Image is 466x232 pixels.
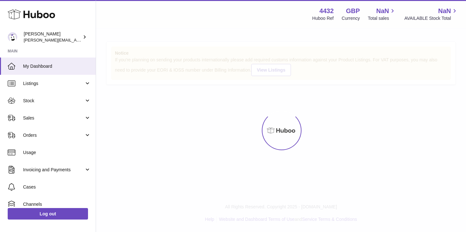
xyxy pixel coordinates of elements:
div: Huboo Ref [312,15,334,21]
a: NaN Total sales [368,7,396,21]
span: My Dashboard [23,63,91,69]
span: Invoicing and Payments [23,167,84,173]
span: Total sales [368,15,396,21]
span: Sales [23,115,84,121]
span: Channels [23,201,91,207]
div: [PERSON_NAME] [24,31,81,43]
span: NaN [376,7,389,15]
span: Stock [23,98,84,104]
span: Usage [23,150,91,156]
span: NaN [438,7,451,15]
span: [PERSON_NAME][EMAIL_ADDRESS][DOMAIN_NAME] [24,37,128,43]
span: Listings [23,81,84,87]
span: Cases [23,184,91,190]
strong: GBP [346,7,360,15]
strong: 4432 [319,7,334,15]
div: Currency [342,15,360,21]
img: akhil@amalachai.com [8,32,17,42]
span: AVAILABLE Stock Total [404,15,458,21]
span: Orders [23,132,84,138]
a: NaN AVAILABLE Stock Total [404,7,458,21]
a: Log out [8,208,88,220]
